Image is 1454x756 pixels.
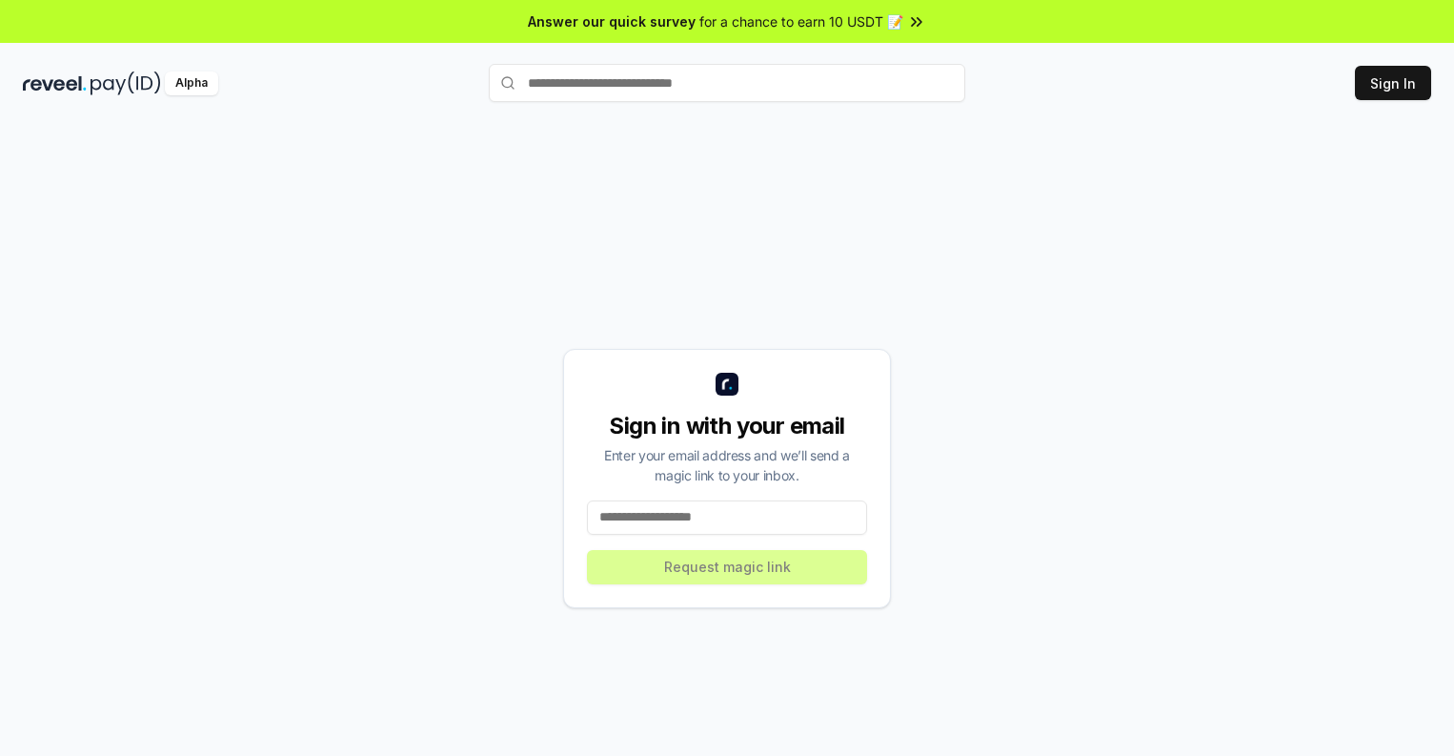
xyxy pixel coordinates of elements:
[587,445,867,485] div: Enter your email address and we’ll send a magic link to your inbox.
[1355,66,1431,100] button: Sign In
[699,11,903,31] span: for a chance to earn 10 USDT 📝
[91,72,161,95] img: pay_id
[528,11,696,31] span: Answer our quick survey
[23,72,87,95] img: reveel_dark
[165,72,218,95] div: Alpha
[716,373,738,396] img: logo_small
[587,411,867,441] div: Sign in with your email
